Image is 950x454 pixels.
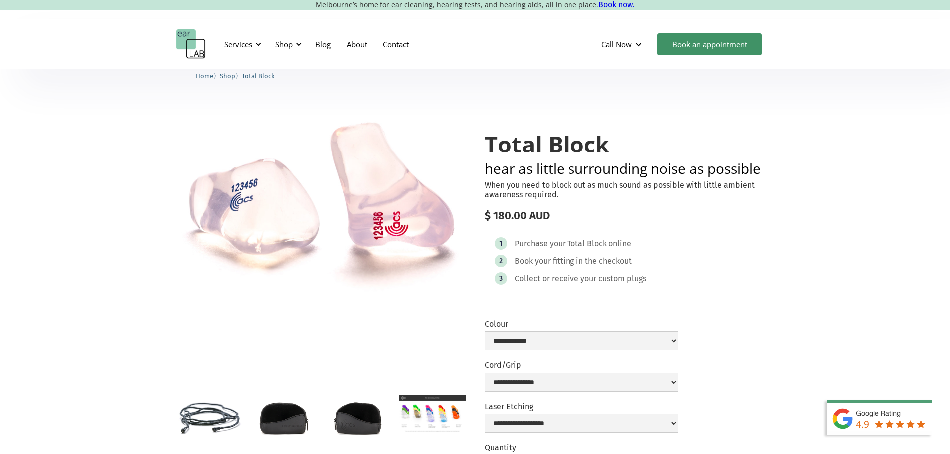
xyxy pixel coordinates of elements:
[499,275,503,282] div: 3
[242,71,275,80] a: Total Block
[176,112,466,303] img: Total Block
[399,395,465,433] a: open lightbox
[657,33,762,55] a: Book an appointment
[485,360,678,370] label: Cord/Grip
[499,257,503,265] div: 2
[307,30,339,59] a: Blog
[176,112,466,303] a: open lightbox
[515,239,566,249] div: Purchase your
[499,240,502,247] div: 1
[601,39,632,49] div: Call Now
[224,39,252,49] div: Services
[485,402,678,411] label: Laser Etching
[218,29,264,59] div: Services
[515,274,646,284] div: Collect or receive your custom plugs
[269,29,305,59] div: Shop
[567,239,607,249] div: Total Block
[220,71,235,80] a: Shop
[485,209,774,222] div: $ 180.00 AUD
[485,319,678,329] label: Colour
[196,71,213,80] a: Home
[275,39,293,49] div: Shop
[485,161,774,175] h2: hear as little surrounding noise as possible
[485,180,774,199] p: When you need to block out as much sound as possible with little ambient awareness required.
[196,72,213,80] span: Home
[196,71,220,81] li: 〉
[250,395,317,439] a: open lightbox
[375,30,417,59] a: Contact
[176,395,242,439] a: open lightbox
[176,29,206,59] a: home
[220,72,235,80] span: Shop
[325,395,391,439] a: open lightbox
[485,443,516,452] label: Quantity
[485,132,774,156] h1: Total Block
[220,71,242,81] li: 〉
[593,29,652,59] div: Call Now
[608,239,631,249] div: online
[515,256,632,266] div: Book your fitting in the checkout
[339,30,375,59] a: About
[242,72,275,80] span: Total Block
